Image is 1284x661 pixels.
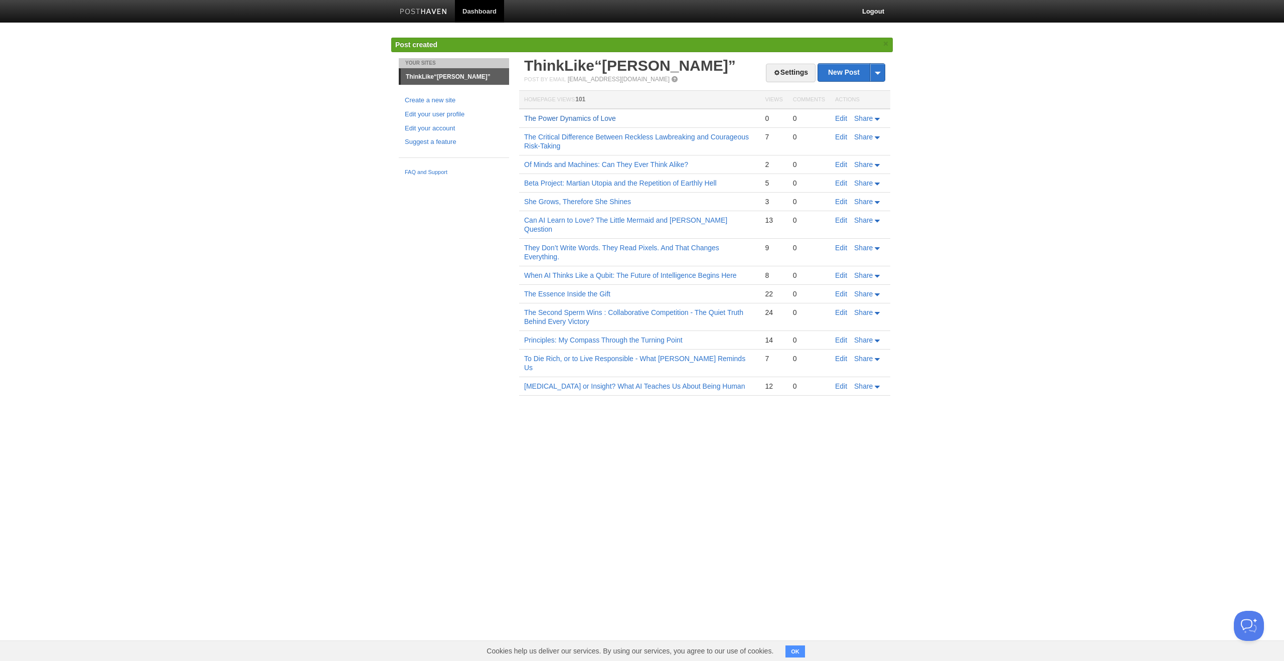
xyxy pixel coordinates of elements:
span: Share [854,355,873,363]
a: To Die Rich, or to Live Responsible - What [PERSON_NAME] Reminds Us [524,355,745,372]
a: Create a new site [405,95,503,106]
span: Share [854,382,873,390]
div: 0 [793,216,825,225]
span: Share [854,308,873,316]
span: Share [854,133,873,141]
a: The Power Dynamics of Love [524,114,616,122]
div: 13 [765,216,782,225]
div: 5 [765,179,782,188]
div: 2 [765,160,782,169]
a: Edit [835,355,847,363]
div: 0 [793,179,825,188]
div: 0 [793,271,825,280]
div: 22 [765,289,782,298]
a: ThinkLike“[PERSON_NAME]” [524,57,736,74]
div: 0 [793,308,825,317]
a: The Critical Difference Between Reckless Lawbreaking and Courageous Risk-Taking [524,133,749,150]
a: Edit [835,290,847,298]
a: Principles: My Compass Through the Turning Point [524,336,683,344]
a: [MEDICAL_DATA] or Insight? What AI Teaches Us About Being Human [524,382,745,390]
img: Posthaven-bar [400,9,447,16]
a: Beta Project: Martian Utopia and the Repetition of Earthly Hell [524,179,717,187]
div: 0 [793,132,825,141]
iframe: Help Scout Beacon - Open [1234,611,1264,641]
div: 7 [765,132,782,141]
span: Share [854,290,873,298]
a: Edit your user profile [405,109,503,120]
a: Edit [835,160,847,169]
a: Edit [835,216,847,224]
a: Edit [835,244,847,252]
a: Edit [835,114,847,122]
span: Share [854,336,873,344]
div: 0 [793,160,825,169]
div: 0 [793,197,825,206]
a: Settings [766,64,816,82]
span: 101 [575,96,585,103]
a: FAQ and Support [405,168,503,177]
a: Can AI Learn to Love? The Little Mermaid and [PERSON_NAME] Question [524,216,727,233]
a: She Grows, Therefore She Shines [524,198,631,206]
span: Share [854,216,873,224]
span: Share [854,160,873,169]
a: [EMAIL_ADDRESS][DOMAIN_NAME] [568,76,670,83]
a: ThinkLike“[PERSON_NAME]” [401,69,509,85]
a: Edit [835,198,847,206]
a: The Second Sperm Wins : Collaborative Competition - The Quiet Truth Behind Every Victory [524,308,743,325]
span: Share [854,179,873,187]
a: Edit [835,336,847,344]
a: They Don’t Write Words. They Read Pixels. And That Changes Everything. [524,244,719,261]
a: When AI Thinks Like a Qubit: The Future of Intelligence Begins Here [524,271,737,279]
a: New Post [818,64,885,81]
a: Suggest a feature [405,137,503,147]
th: Homepage Views [519,91,760,109]
div: 24 [765,308,782,317]
li: Your Sites [399,58,509,68]
span: Share [854,114,873,122]
span: Share [854,198,873,206]
a: Edit [835,382,847,390]
a: Edit [835,133,847,141]
div: 8 [765,271,782,280]
div: 9 [765,243,782,252]
a: Edit [835,179,847,187]
span: Post by Email [524,76,566,82]
a: Of Minds and Machines: Can They Ever Think Alike? [524,160,688,169]
div: 0 [793,354,825,363]
div: 0 [793,243,825,252]
a: × [881,38,890,50]
div: 0 [765,114,782,123]
div: 0 [793,382,825,391]
div: 0 [793,336,825,345]
a: Edit [835,271,847,279]
div: 0 [793,114,825,123]
a: Edit your account [405,123,503,134]
button: OK [785,645,805,657]
span: Share [854,244,873,252]
a: The Essence Inside the Gift [524,290,610,298]
div: 0 [793,289,825,298]
a: Edit [835,308,847,316]
th: Actions [830,91,890,109]
div: 3 [765,197,782,206]
th: Views [760,91,787,109]
div: 14 [765,336,782,345]
span: Post created [395,41,437,49]
div: 7 [765,354,782,363]
th: Comments [788,91,830,109]
div: 12 [765,382,782,391]
span: Cookies help us deliver our services. By using our services, you agree to our use of cookies. [476,641,783,661]
span: Share [854,271,873,279]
